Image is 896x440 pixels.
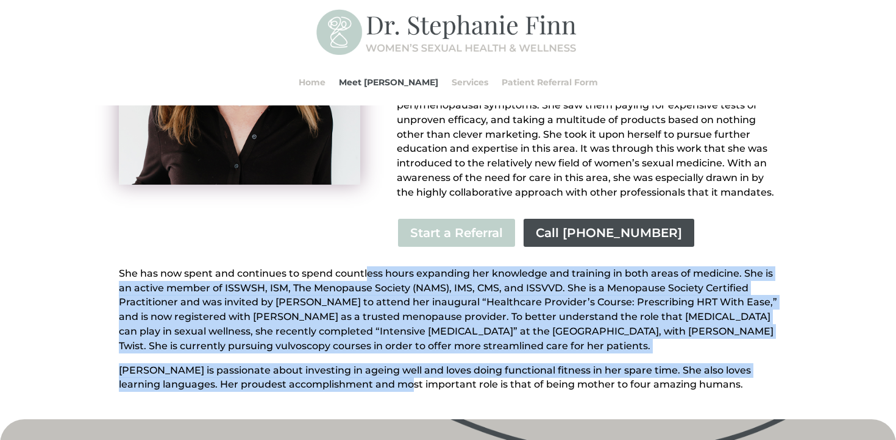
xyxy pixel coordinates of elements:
[119,363,777,392] p: [PERSON_NAME] is passionate about investing in ageing well and loves doing functional fitness in ...
[119,266,777,363] p: She has now spent and continues to spend countless hours expanding her knowledge and training in ...
[397,55,777,200] p: After more than a decade of managing her own family practice, [PERSON_NAME] became frustrated by ...
[502,59,598,105] a: Patient Referral Form
[397,218,516,248] a: Start a Referral
[522,218,695,248] a: Call [PHONE_NUMBER]
[452,59,488,105] a: Services
[339,59,438,105] a: Meet [PERSON_NAME]
[299,59,325,105] a: Home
